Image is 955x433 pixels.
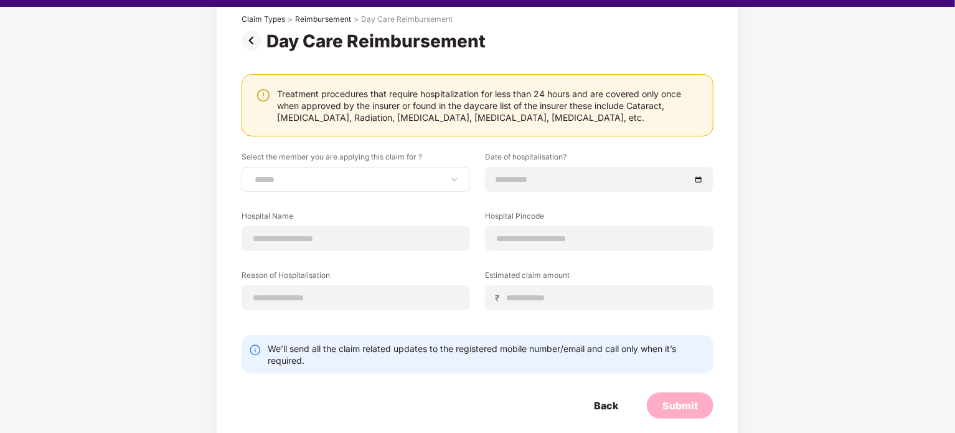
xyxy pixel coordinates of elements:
div: > [288,14,293,24]
label: Hospital Name [242,211,470,226]
label: Select the member you are applying this claim for ? [242,151,470,167]
label: Estimated claim amount [485,270,713,285]
div: Reimbursement [295,14,351,24]
div: Day Care Reimbursement [361,14,453,24]
div: Claim Types [242,14,285,24]
label: Reason of Hospitalisation [242,270,470,285]
div: Treatment procedures that require hospitalization for less than 24 hours and are covered only onc... [277,88,700,123]
div: Submit [662,399,698,412]
label: Date of hospitalisation? [485,151,713,167]
img: svg+xml;base64,PHN2ZyBpZD0iUHJldi0zMngzMiIgeG1sbnM9Imh0dHA6Ly93d3cudzMub3JnLzIwMDAvc3ZnIiB3aWR0aD... [242,31,266,50]
img: svg+xml;base64,PHN2ZyBpZD0iSW5mby0yMHgyMCIgeG1sbnM9Imh0dHA6Ly93d3cudzMub3JnLzIwMDAvc3ZnIiB3aWR0aD... [249,344,261,356]
span: ₹ [495,292,505,304]
div: Day Care Reimbursement [266,31,491,52]
div: > [354,14,359,24]
div: Back [594,399,618,412]
img: svg+xml;base64,PHN2ZyBpZD0iV2FybmluZ18tXzI0eDI0IiBkYXRhLW5hbWU9Ildhcm5pbmcgLSAyNHgyNCIgeG1sbnM9Im... [256,88,271,103]
label: Hospital Pincode [485,211,713,226]
div: We’ll send all the claim related updates to the registered mobile number/email and call only when... [268,343,706,366]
